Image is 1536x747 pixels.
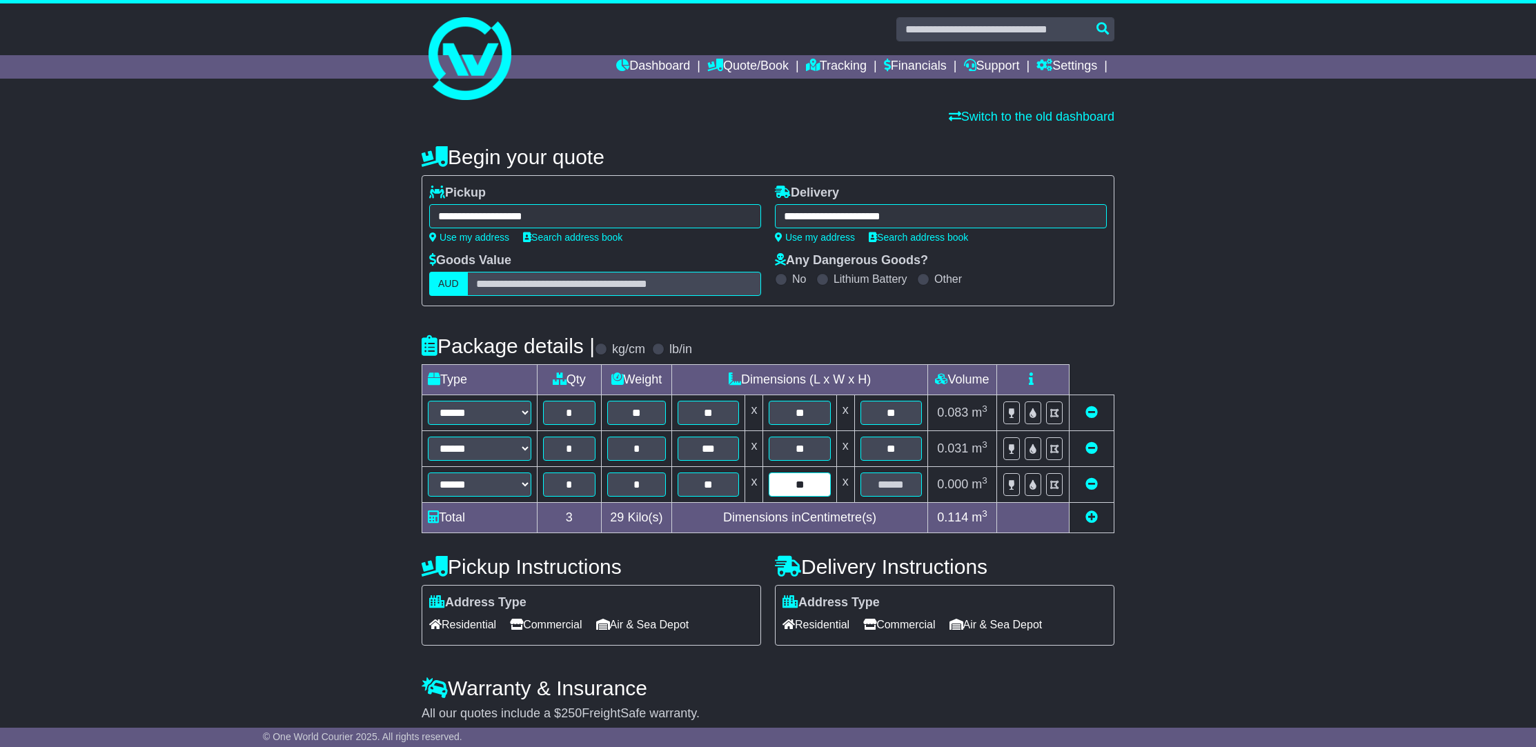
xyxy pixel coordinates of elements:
td: Dimensions (L x W x H) [672,365,928,395]
a: Settings [1036,55,1097,79]
span: Residential [429,614,496,635]
sup: 3 [982,404,987,414]
a: Support [964,55,1020,79]
span: m [972,510,987,524]
label: Any Dangerous Goods? [775,253,928,268]
label: No [792,272,806,286]
a: Dashboard [616,55,690,79]
td: Qty [537,365,601,395]
td: 3 [537,503,601,533]
td: x [836,467,854,503]
label: Goods Value [429,253,511,268]
td: x [836,431,854,467]
label: Lithium Battery [834,272,907,286]
span: 0.000 [937,477,968,491]
a: Use my address [775,232,855,243]
a: Remove this item [1085,406,1098,419]
span: Commercial [510,614,582,635]
label: Pickup [429,186,486,201]
td: Dimensions in Centimetre(s) [672,503,928,533]
td: Weight [601,365,672,395]
h4: Package details | [422,335,595,357]
span: 29 [610,510,624,524]
a: Search address book [523,232,622,243]
span: m [972,406,987,419]
a: Remove this item [1085,441,1098,455]
h4: Warranty & Insurance [422,677,1114,699]
sup: 3 [982,439,987,450]
span: Residential [782,614,849,635]
a: Switch to the old dashboard [949,110,1114,123]
div: All our quotes include a $ FreightSafe warranty. [422,706,1114,721]
a: Remove this item [1085,477,1098,491]
span: m [972,477,987,491]
label: kg/cm [612,342,645,357]
td: Total [422,503,538,533]
td: Volume [927,365,996,395]
span: Air & Sea Depot [949,614,1043,635]
td: x [745,431,763,467]
span: m [972,441,987,455]
td: Type [422,365,538,395]
h4: Delivery Instructions [775,555,1114,578]
a: Quote/Book [707,55,789,79]
span: 0.083 [937,406,968,419]
h4: Pickup Instructions [422,555,761,578]
sup: 3 [982,508,987,519]
label: Delivery [775,186,839,201]
a: Search address book [869,232,968,243]
span: 0.114 [937,510,968,524]
a: Add new item [1085,510,1098,524]
sup: 3 [982,475,987,486]
a: Financials [884,55,947,79]
label: Other [934,272,962,286]
span: 0.031 [937,441,968,455]
td: x [745,467,763,503]
a: Use my address [429,232,509,243]
label: Address Type [782,595,880,610]
label: Address Type [429,595,526,610]
h4: Begin your quote [422,146,1114,168]
span: © One World Courier 2025. All rights reserved. [263,731,462,742]
label: AUD [429,272,468,296]
label: lb/in [669,342,692,357]
span: Commercial [863,614,935,635]
span: 250 [561,706,582,720]
td: Kilo(s) [601,503,672,533]
td: x [836,395,854,431]
span: Air & Sea Depot [596,614,689,635]
td: x [745,395,763,431]
a: Tracking [806,55,867,79]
